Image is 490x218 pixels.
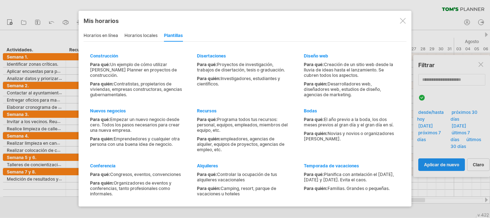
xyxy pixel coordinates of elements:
font: Para qué: [197,172,217,177]
font: Programa todos tus recursos: personal, equipos, empleados, miembros del equipo, etc. [197,117,288,133]
font: horarios locales [124,33,157,38]
font: Familias. Grandes o pequeñas. [328,186,390,191]
font: Disertaciones [197,53,226,59]
font: Para quién: [304,186,328,191]
font: Para qué: [304,62,324,67]
font: Para qué: [90,62,110,67]
font: Alquileres [197,163,218,168]
font: Desarrolladores web, diseñadores web, estudios de diseño, agencias de marketing. [304,81,381,97]
font: Para quién: [304,131,328,136]
font: Un ejemplo de cómo utilizar [PERSON_NAME] Planner en proyectos de construcción. [90,62,177,78]
font: Diseño web [304,53,328,59]
font: Para quién: [197,186,221,191]
font: Temporada de vacaciones [304,163,359,168]
font: Para quién: [304,81,328,87]
font: Nuevos negocios [90,108,126,113]
font: Contratistas, propietarios de viviendas, empresas constructoras, agencias gubernamentales. [90,81,182,97]
font: Organizadores de eventos y conferencias, tanto profesionales como informales. [90,180,171,196]
font: Para quién: [90,81,114,87]
font: Emprendedores y cualquier otra persona con una buena idea de negocio. [90,136,180,147]
font: Para qué: [197,117,217,122]
font: Para qué: [90,172,110,177]
font: Para quién: [197,136,221,142]
font: Mis horarios [84,17,119,24]
font: Para qué: [90,117,110,122]
font: Bodas [304,108,317,113]
font: Recursos [197,108,217,113]
font: horarios en línea [84,33,118,38]
font: Para qué: [304,172,324,177]
font: Camping, resort, parque de vacaciones u hoteles [197,186,276,196]
font: plantillas [164,33,183,38]
font: Conferencia [90,163,116,168]
font: Planifica con antelación el [DATE], [DATE] y [DATE]. Evita el caos. [304,172,394,182]
font: Para quién: [90,136,114,142]
font: El año previo a la boda, los dos meses previos al gran día y el gran día en sí. [304,117,394,127]
font: Investigadores, estudiantes y científicos. [197,76,280,87]
font: Empezar un nuevo negocio desde cero. Todos los pasos necesarios para crear una nueva empresa. [90,117,180,133]
font: Para qué: [304,117,324,122]
font: Para qué: [197,62,217,67]
font: Para quién: [90,180,114,186]
font: empleadores, agencias de alquiler, equipos de proyectos, agencias de empleo, etc. [197,136,284,152]
font: Creación de un sitio web desde la lluvia de ideas hasta el lanzamiento. Se cubren todos los aspec... [304,62,393,78]
font: Novias y novios o organizadores [PERSON_NAME]. [304,131,394,142]
font: Construcción [90,53,118,59]
font: Controlar la ocupación de tus alquileres vacacionales [197,172,277,182]
font: Proyectos de investigación, trabajos de disertación, tesis o graduación. [197,62,285,73]
font: Congresos, eventos, convenciones [110,172,181,177]
font: Para quién: [197,76,221,81]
